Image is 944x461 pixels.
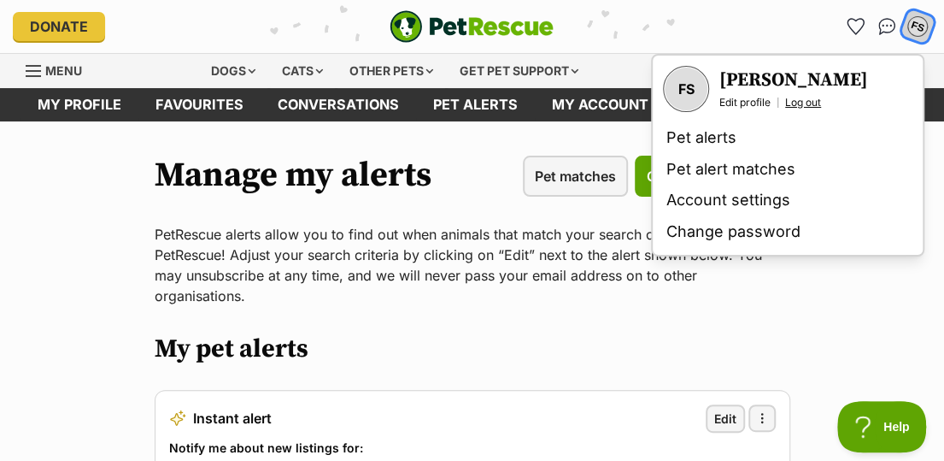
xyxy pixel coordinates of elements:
[261,88,416,121] a: conversations
[390,10,554,43] a: PetRescue
[169,440,776,457] h3: Notify me about new listings for:
[523,156,628,197] a: Pet matches
[138,88,261,121] a: Favourites
[900,9,935,44] button: My account
[873,13,900,40] a: Conversations
[45,63,82,78] span: Menu
[719,68,868,92] h3: [PERSON_NAME]
[660,122,916,154] a: Pet alerts
[448,54,590,88] div: Get pet support
[714,410,736,428] span: Edit
[155,334,790,364] h2: My pet alerts
[13,12,105,41] a: Donate
[660,216,916,248] a: Change password
[26,54,94,85] a: Menu
[155,224,790,306] p: PetRescue alerts allow you to find out when animals that match your search criteria are added to ...
[906,15,929,38] div: FS
[270,54,335,88] div: Cats
[155,156,431,195] h1: Manage my alerts
[337,54,445,88] div: Other pets
[193,411,272,426] span: Instant alert
[635,156,790,197] a: Create new pet alert
[21,88,138,121] a: My profile
[665,68,707,110] div: FS
[842,13,870,40] a: Favourites
[706,405,745,433] a: Edit
[878,18,896,35] img: chat-41dd97257d64d25036548639549fe6c8038ab92f7586957e7f3b1b290dea8141.svg
[837,401,927,452] iframe: Help Scout Beacon - Open
[199,54,267,88] div: Dogs
[660,185,916,216] a: Account settings
[535,88,665,121] a: My account
[416,88,535,121] a: Pet alerts
[785,96,821,109] a: Log out
[663,66,709,112] a: Your profile
[719,96,771,109] a: Edit profile
[535,166,616,186] span: Pet matches
[660,154,916,186] a: Pet alert matches
[842,13,931,40] ul: Account quick links
[390,10,554,43] img: logo-e224e6f780fb5917bec1dbf3a21bbac754714ae5b6737aabdf751b685950b380.svg
[719,68,868,92] a: Your profile
[647,166,778,186] span: Create new pet alert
